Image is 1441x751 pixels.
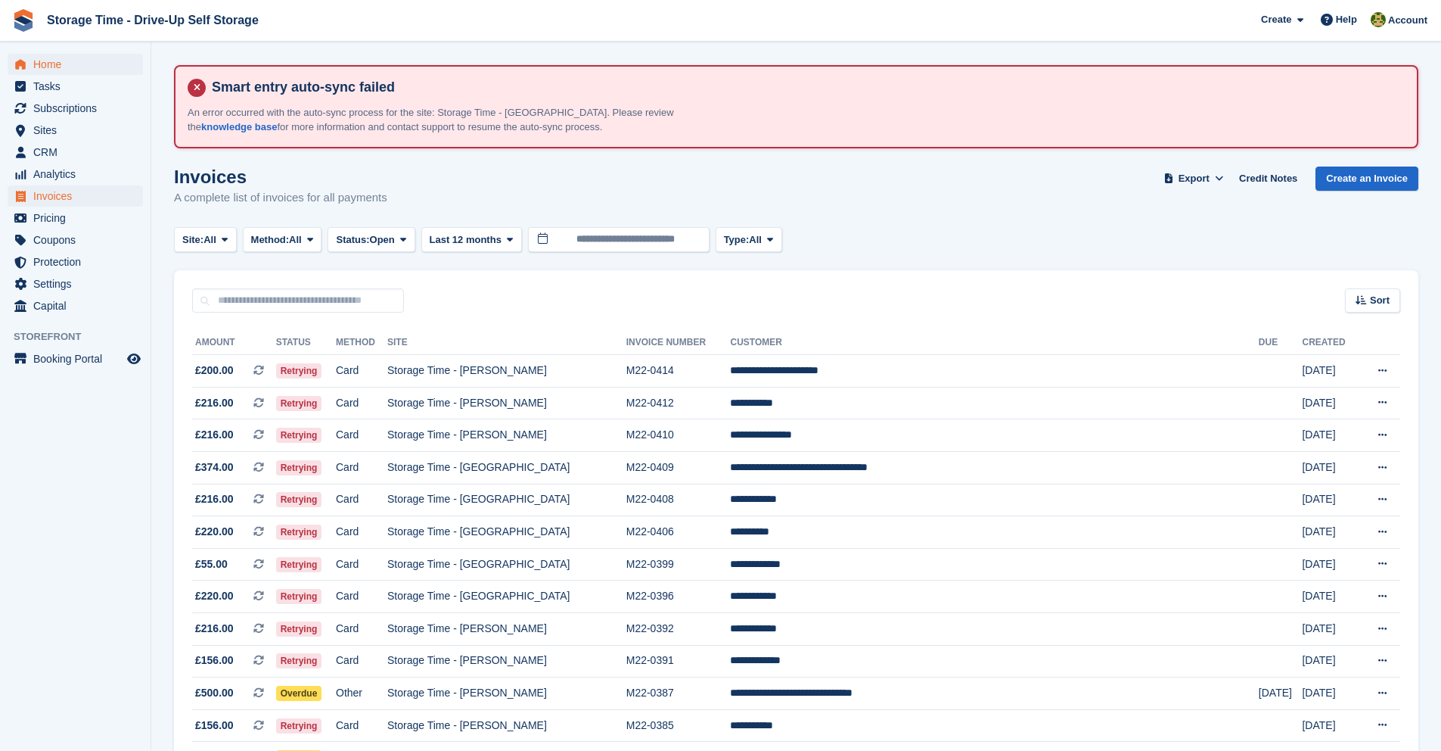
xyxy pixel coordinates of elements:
[1370,293,1390,308] span: Sort
[8,142,143,163] a: menu
[195,588,234,604] span: £220.00
[276,460,322,475] span: Retrying
[174,167,387,187] h1: Invoices
[33,273,124,294] span: Settings
[370,232,395,248] span: Open
[195,718,234,734] span: £156.00
[1315,167,1418,192] a: Create an Invoice
[276,525,322,540] span: Retrying
[8,76,143,97] a: menu
[387,548,626,581] td: Storage Time - [GEOGRAPHIC_DATA]
[716,227,782,252] button: Type: All
[387,709,626,742] td: Storage Time - [PERSON_NAME]
[276,428,322,443] span: Retrying
[195,395,234,411] span: £216.00
[33,251,124,273] span: Protection
[12,9,35,32] img: stora-icon-8386f47178a22dfd0bd8f6a31ec36ba5ce8667c1dd55bd0f319d3a0aa187defe.svg
[8,164,143,185] a: menu
[1233,167,1303,192] a: Credit Notes
[1160,167,1227,192] button: Export
[1302,678,1359,710] td: [DATE]
[8,295,143,316] a: menu
[430,232,502,248] span: Last 12 months
[8,98,143,119] a: menu
[1302,387,1359,419] td: [DATE]
[1302,484,1359,516] td: [DATE]
[336,387,387,419] td: Card
[387,645,626,678] td: Storage Time - [PERSON_NAME]
[626,678,731,710] td: M22-0387
[336,355,387,388] td: Card
[33,54,124,75] span: Home
[174,189,387,207] p: A complete list of invoices for all payments
[276,686,322,701] span: Overdue
[1302,548,1359,581] td: [DATE]
[1179,171,1210,186] span: Export
[14,329,151,344] span: Storefront
[336,331,387,355] th: Method
[626,451,731,484] td: M22-0409
[8,229,143,251] a: menu
[387,331,626,355] th: Site
[276,331,336,355] th: Status
[626,387,731,419] td: M22-0412
[33,76,124,97] span: Tasks
[33,164,124,185] span: Analytics
[1302,355,1359,388] td: [DATE]
[8,54,143,75] a: menu
[724,232,750,248] span: Type:
[195,363,234,379] span: £200.00
[33,120,124,141] span: Sites
[749,232,762,248] span: All
[33,98,124,119] span: Subscriptions
[1302,581,1359,613] td: [DATE]
[195,427,234,443] span: £216.00
[1388,13,1427,28] span: Account
[421,227,522,252] button: Last 12 months
[1302,645,1359,678] td: [DATE]
[336,612,387,645] td: Card
[336,232,369,248] span: Status:
[387,451,626,484] td: Storage Time - [GEOGRAPHIC_DATA]
[336,581,387,613] td: Card
[328,227,415,252] button: Status: Open
[626,331,731,355] th: Invoice Number
[336,709,387,742] td: Card
[626,581,731,613] td: M22-0396
[387,678,626,710] td: Storage Time - [PERSON_NAME]
[1336,12,1357,27] span: Help
[387,419,626,452] td: Storage Time - [PERSON_NAME]
[182,232,203,248] span: Site:
[1302,419,1359,452] td: [DATE]
[336,484,387,516] td: Card
[626,709,731,742] td: M22-0385
[8,273,143,294] a: menu
[387,581,626,613] td: Storage Time - [GEOGRAPHIC_DATA]
[276,557,322,572] span: Retrying
[387,355,626,388] td: Storage Time - [PERSON_NAME]
[1259,678,1303,710] td: [DATE]
[8,251,143,273] a: menu
[387,516,626,549] td: Storage Time - [GEOGRAPHIC_DATA]
[1302,516,1359,549] td: [DATE]
[195,621,234,637] span: £216.00
[8,207,143,229] a: menu
[8,120,143,141] a: menu
[626,355,731,388] td: M22-0414
[33,295,124,316] span: Capital
[1259,331,1303,355] th: Due
[626,516,731,549] td: M22-0406
[387,484,626,516] td: Storage Time - [GEOGRAPHIC_DATA]
[336,678,387,710] td: Other
[1302,612,1359,645] td: [DATE]
[8,348,143,369] a: menu
[289,232,302,248] span: All
[195,460,234,475] span: £374.00
[336,548,387,581] td: Card
[33,229,124,251] span: Coupons
[203,232,216,248] span: All
[41,8,265,33] a: Storage Time - Drive-Up Self Storage
[195,653,234,668] span: £156.00
[243,227,322,252] button: Method: All
[276,589,322,604] span: Retrying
